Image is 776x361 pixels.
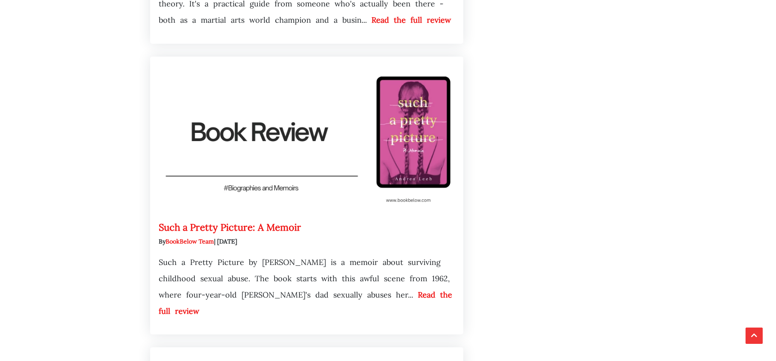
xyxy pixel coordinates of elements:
a: Read the full review [367,15,451,25]
a: Such a Pretty Picture: A Memoir [159,221,301,233]
button: Scroll Top [746,328,763,344]
span: BookBelow Team [166,238,214,245]
div: By | [DATE] [159,237,455,254]
span: Read the full review [371,15,451,25]
a: Read the full review [159,290,452,316]
p: Such a Pretty Picture by [PERSON_NAME] is a memoir about surviving childhood sexual abuse. The bo... [159,254,455,319]
img: Such a Pretty Picture: A Memoir [150,57,463,213]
